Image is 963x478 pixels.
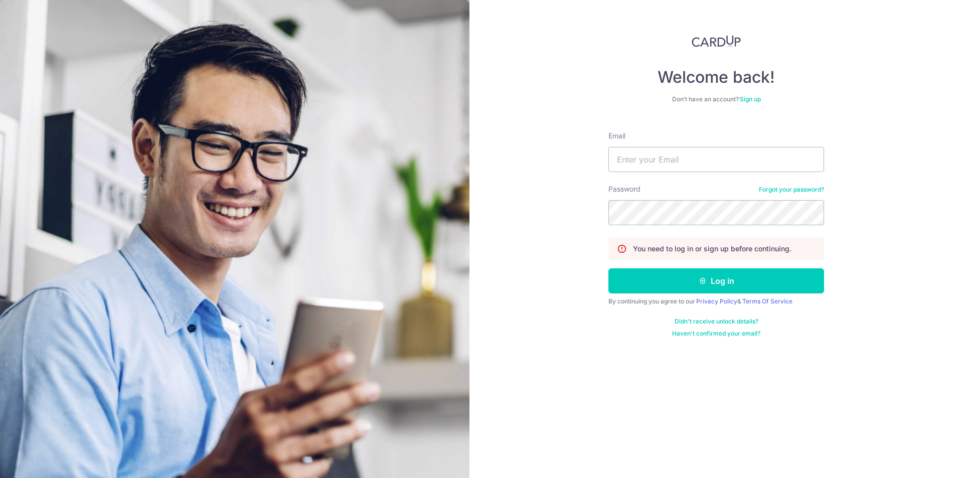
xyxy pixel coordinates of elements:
img: CardUp Logo [692,35,741,47]
h4: Welcome back! [608,67,824,87]
div: By continuing you agree to our & [608,297,824,305]
label: Password [608,184,640,194]
a: Privacy Policy [696,297,737,305]
input: Enter your Email [608,147,824,172]
a: Didn't receive unlock details? [675,317,758,326]
a: Haven't confirmed your email? [672,330,760,338]
a: Forgot your password? [759,186,824,194]
a: Terms Of Service [742,297,792,305]
div: Don’t have an account? [608,95,824,103]
a: Sign up [740,95,761,103]
label: Email [608,131,625,141]
p: You need to log in or sign up before continuing. [633,244,791,254]
button: Log in [608,268,824,293]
